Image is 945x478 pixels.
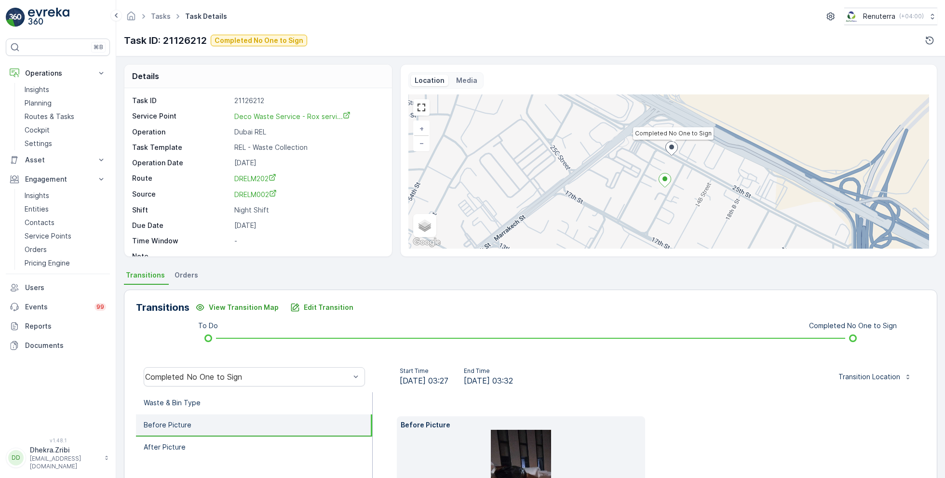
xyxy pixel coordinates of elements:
a: Documents [6,336,110,355]
a: Tasks [151,12,171,20]
p: Renuterra [863,12,895,21]
a: DRELM202 [234,173,382,184]
p: Service Point [132,111,230,121]
a: Pricing Engine [21,256,110,270]
p: Operations [25,68,91,78]
a: Open this area in Google Maps (opens a new window) [411,236,443,249]
p: End Time [464,367,513,375]
p: [EMAIL_ADDRESS][DOMAIN_NAME] [30,455,99,470]
a: Contacts [21,216,110,229]
button: Engagement [6,170,110,189]
p: Night Shift [234,205,382,215]
span: DRELM202 [234,174,276,183]
button: Renuterra(+04:00) [844,8,937,25]
a: Settings [21,137,110,150]
a: Orders [21,243,110,256]
p: Time Window [132,236,230,246]
p: After Picture [144,442,186,452]
p: Transitions [136,300,189,315]
p: - [234,252,382,261]
p: Service Points [25,231,71,241]
a: Zoom Out [414,136,429,150]
p: Entities [25,204,49,214]
p: Note [132,252,230,261]
p: Completed No One to Sign [215,36,303,45]
p: Events [25,302,89,312]
p: - [234,236,382,246]
p: Routes & Tasks [25,112,74,121]
a: Service Points [21,229,110,243]
span: Transitions [126,270,165,280]
p: Task ID: 21126212 [124,33,207,48]
a: Layers [414,215,435,236]
p: Dhekra.Zribi [30,445,99,455]
button: Asset [6,150,110,170]
span: Deco Waste Service - Rox servi... [234,112,351,120]
img: Google [411,236,443,249]
p: Planning [25,98,52,108]
img: logo_light-DOdMpM7g.png [28,8,69,27]
p: ⌘B [94,43,103,51]
p: Due Date [132,221,230,230]
p: Dubai REL [234,127,382,137]
p: Location [415,76,445,85]
p: Before Picture [401,420,641,430]
a: Events99 [6,297,110,317]
p: Pricing Engine [25,258,70,268]
div: DD [8,450,24,465]
span: Task Details [183,12,229,21]
p: Transition Location [838,372,900,382]
p: Orders [25,245,47,254]
div: Completed No One to Sign [145,372,350,381]
p: Route [132,173,230,184]
span: Orders [175,270,198,280]
a: Entities [21,202,110,216]
button: Completed No One to Sign [211,35,307,46]
p: Operation Date [132,158,230,168]
span: v 1.48.1 [6,438,110,443]
p: Completed No One to Sign [809,321,897,331]
p: 21126212 [234,96,382,106]
a: Users [6,278,110,297]
a: DRELM002 [234,189,382,199]
button: Edit Transition [284,300,359,315]
p: Cockpit [25,125,50,135]
p: Details [132,70,159,82]
p: [DATE] [234,221,382,230]
p: View Transition Map [209,303,279,312]
p: Task Template [132,143,230,152]
p: Asset [25,155,91,165]
p: Before Picture [144,420,191,430]
p: Settings [25,139,52,148]
p: Engagement [25,174,91,184]
p: Reports [25,321,106,331]
img: logo [6,8,25,27]
a: Homepage [126,14,136,23]
span: [DATE] 03:32 [464,375,513,386]
p: Source [132,189,230,199]
p: To Do [198,321,218,331]
p: Shift [132,205,230,215]
a: View Fullscreen [414,100,429,115]
a: Routes & Tasks [21,110,110,123]
img: Screenshot_2024-07-26_at_13.33.01.png [844,11,859,22]
p: Insights [25,85,49,94]
p: Users [25,283,106,292]
p: Media [456,76,477,85]
p: Start Time [400,367,448,375]
a: Reports [6,317,110,336]
a: Insights [21,83,110,96]
p: Insights [25,191,49,200]
span: [DATE] 03:27 [400,375,448,386]
button: Transition Location [833,369,918,385]
p: 99 [96,303,104,311]
a: Zoom In [414,121,429,136]
a: Cockpit [21,123,110,137]
p: Waste & Bin Type [144,398,201,408]
p: [DATE] [234,158,382,168]
a: Insights [21,189,110,202]
p: ( +04:00 ) [899,13,924,20]
a: Planning [21,96,110,110]
p: REL - Waste Collection [234,143,382,152]
span: − [419,139,424,147]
